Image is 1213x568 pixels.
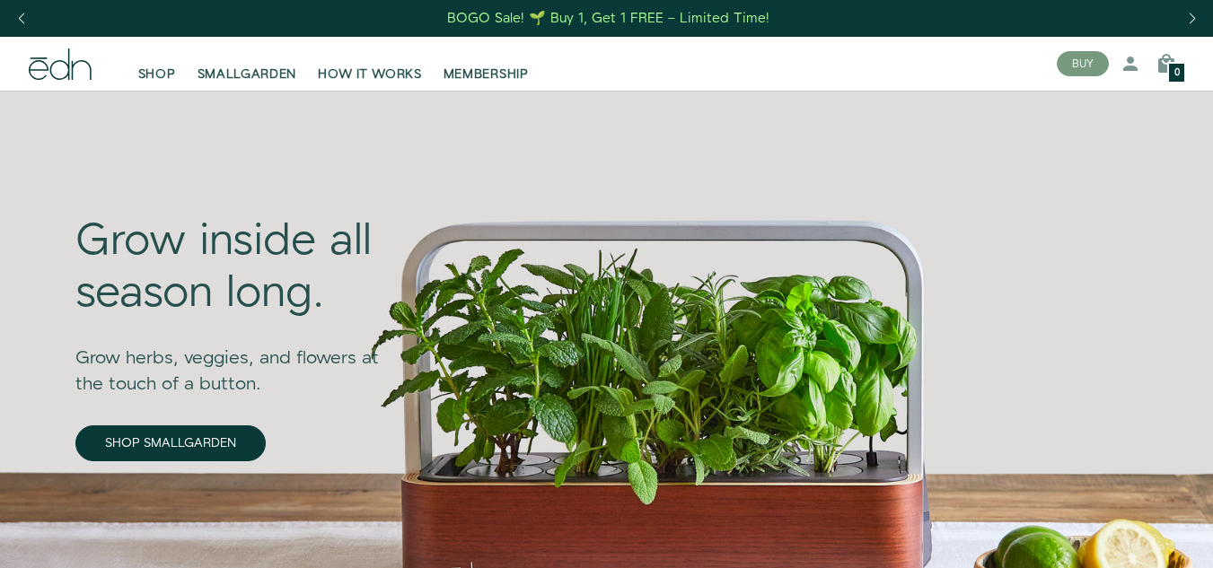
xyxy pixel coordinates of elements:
[318,66,421,83] span: HOW IT WORKS
[447,9,769,28] div: BOGO Sale! 🌱 Buy 1, Get 1 FREE – Limited Time!
[75,216,406,319] div: Grow inside all season long.
[1075,514,1195,559] iframe: Opens a widget where you can find more information
[75,425,266,461] a: SHOP SMALLGARDEN
[75,320,406,398] div: Grow herbs, veggies, and flowers at the touch of a button.
[445,4,771,32] a: BOGO Sale! 🌱 Buy 1, Get 1 FREE – Limited Time!
[444,66,529,83] span: MEMBERSHIP
[127,44,187,83] a: SHOP
[1174,68,1180,78] span: 0
[187,44,308,83] a: SMALLGARDEN
[307,44,432,83] a: HOW IT WORKS
[433,44,540,83] a: MEMBERSHIP
[198,66,297,83] span: SMALLGARDEN
[138,66,176,83] span: SHOP
[1057,51,1109,76] button: BUY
